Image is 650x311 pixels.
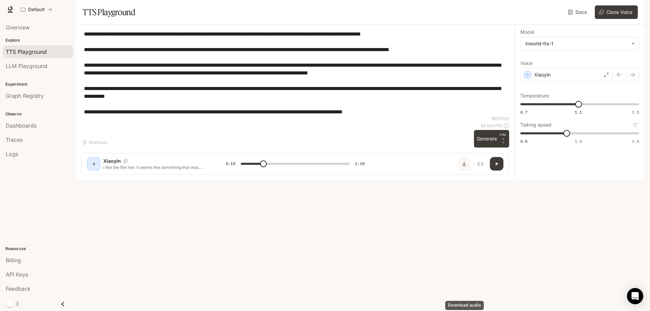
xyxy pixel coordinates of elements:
span: 0.7 [520,109,527,115]
button: All workspaces [18,3,55,16]
button: GenerateCTRL +⏎ [474,130,509,148]
p: Voice [520,61,533,66]
div: inworld-tts-1 [521,37,639,50]
button: Download audio [457,157,471,171]
span: 1.1 [575,109,582,115]
span: 0:15 [226,160,235,167]
span: 1:15 [355,160,365,167]
span: 0.5 [520,138,527,144]
button: Copy Voice ID [121,159,130,163]
button: Inspect [474,157,487,171]
p: Talking speed [520,123,551,127]
div: inworld-tts-1 [525,40,628,47]
a: Docs [567,5,589,19]
p: CTRL + [500,133,506,141]
p: Model [520,30,534,35]
p: ⏎ [500,133,506,145]
button: Reset to default [632,121,639,129]
button: Clone Voice [595,5,638,19]
span: 1.0 [575,138,582,144]
p: Xiaoyin [103,158,121,164]
button: Shortcuts [81,137,110,148]
h1: TTS Playground [83,5,135,19]
p: i like the film her. it seems like something that was made for intellectual conversation. is it p... [103,164,210,170]
div: Open Intercom Messenger [627,288,643,304]
span: 1.5 [632,138,639,144]
p: Temperature [520,93,549,98]
p: Default [28,7,45,13]
p: Xiaoyin [534,71,550,78]
div: Download audio [445,301,484,310]
span: 1.5 [632,109,639,115]
div: X [88,158,99,169]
